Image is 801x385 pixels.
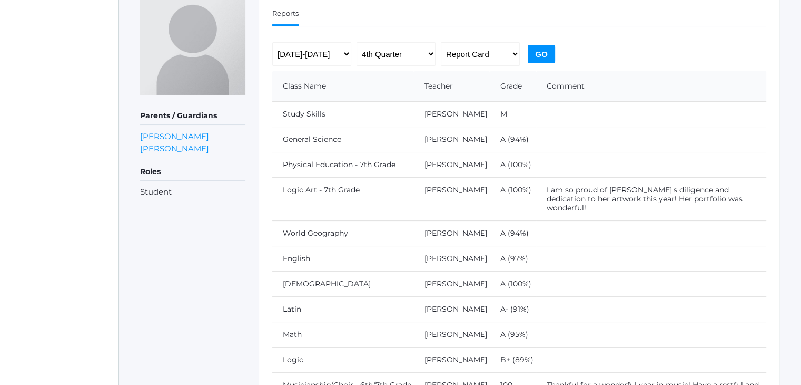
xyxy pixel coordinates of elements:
a: [PERSON_NAME] [424,279,487,288]
td: General Science [272,127,414,152]
td: A (100%) [490,177,536,220]
a: [PERSON_NAME] [140,142,209,155]
td: M [490,101,536,127]
td: Logic [272,347,414,372]
td: English [272,246,414,271]
a: [PERSON_NAME] [424,109,487,119]
td: Latin [272,296,414,322]
td: A- (91%) [490,296,536,322]
h5: Roles [140,163,245,181]
td: Study Skills [272,101,414,127]
a: [PERSON_NAME] [424,254,487,263]
input: Go [528,45,555,63]
td: Physical Education - 7th Grade [272,152,414,177]
a: [PERSON_NAME] [424,355,487,364]
td: A (94%) [490,220,536,246]
a: [PERSON_NAME] [140,130,209,142]
td: I am so proud of [PERSON_NAME]'s diligence and dedication to her artwork this year! Her portfolio... [536,177,766,220]
td: Math [272,322,414,347]
td: World Geography [272,220,414,246]
th: Teacher [414,71,490,102]
li: Student [140,186,245,198]
a: [PERSON_NAME] [424,134,487,144]
a: [PERSON_NAME] [424,160,487,169]
td: [DEMOGRAPHIC_DATA] [272,271,414,296]
a: [PERSON_NAME] [424,304,487,314]
a: [PERSON_NAME] [424,330,487,339]
td: A (100%) [490,271,536,296]
td: B+ (89%) [490,347,536,372]
td: A (95%) [490,322,536,347]
a: [PERSON_NAME] [424,228,487,238]
td: A (94%) [490,127,536,152]
a: Reports [272,3,299,26]
th: Class Name [272,71,414,102]
td: Logic Art - 7th Grade [272,177,414,220]
a: [PERSON_NAME] [424,185,487,195]
td: A (100%) [490,152,536,177]
th: Grade [490,71,536,102]
h5: Parents / Guardians [140,107,245,125]
th: Comment [536,71,766,102]
td: A (97%) [490,246,536,271]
